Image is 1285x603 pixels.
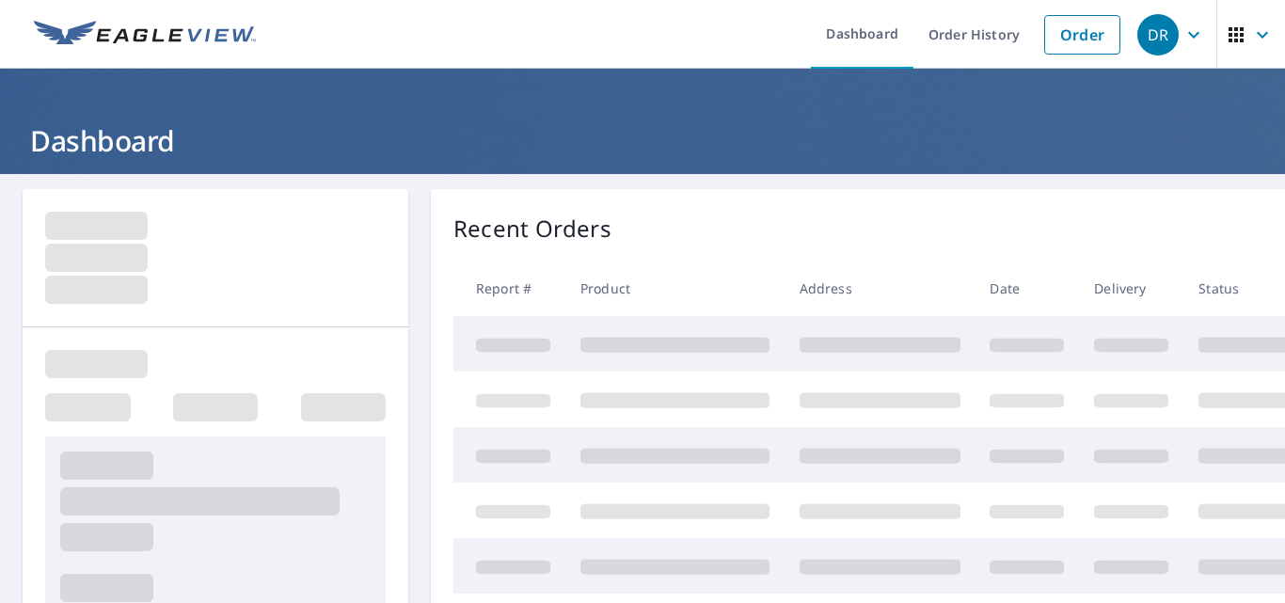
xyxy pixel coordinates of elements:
p: Recent Orders [453,212,611,246]
th: Date [975,261,1079,316]
th: Product [565,261,785,316]
img: EV Logo [34,21,256,49]
div: DR [1137,14,1179,56]
th: Report # [453,261,565,316]
a: Order [1044,15,1120,55]
th: Delivery [1079,261,1183,316]
h1: Dashboard [23,121,1262,160]
th: Address [785,261,976,316]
